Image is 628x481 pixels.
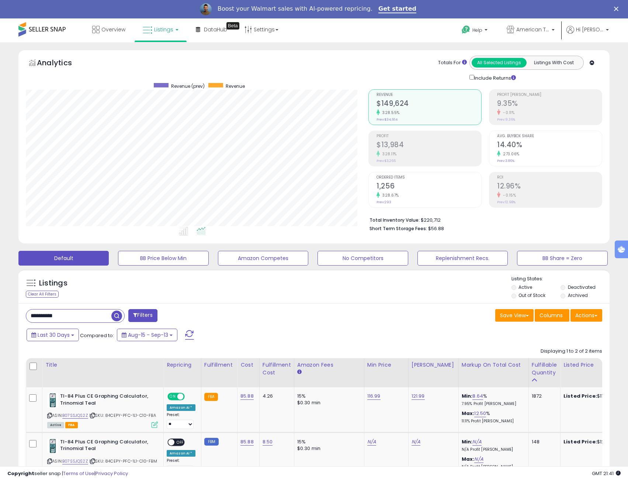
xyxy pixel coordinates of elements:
small: Amazon Fees. [297,369,302,376]
span: OFF [174,439,186,445]
h2: 12.96% [497,182,602,192]
a: Overview [87,18,131,41]
div: $124.99 [563,439,625,445]
div: Preset: [167,458,195,475]
i: Get Help [461,25,471,34]
div: Fulfillment Cost [263,361,291,377]
button: Save View [495,309,534,322]
small: 273.06% [500,151,520,157]
small: 328.67% [380,193,399,198]
a: 8.50 [263,438,273,446]
span: ROI [497,176,602,180]
div: $0.30 min [297,445,358,452]
div: Totals For [438,59,467,66]
label: Archived [568,292,588,298]
a: Settings [239,18,284,41]
small: Prev: 293 [377,200,391,204]
button: No Competitors [318,251,408,266]
div: Amazon Fees [297,361,361,369]
span: Overview [101,26,125,33]
b: Short Term Storage Fees: [369,225,427,232]
a: 85.88 [240,392,254,400]
div: Preset: [167,412,195,429]
span: Revenue (prev) [171,83,205,89]
img: 41-OOsHrsKL._SL40_.jpg [47,439,58,453]
div: Min Price [367,361,405,369]
small: -0.15% [500,193,516,198]
a: 116.99 [367,392,381,400]
b: Listed Price: [563,392,597,399]
span: | SKU: 84CEPY-PFC-1L1-C10-FBA [89,412,156,418]
b: Max: [462,456,475,463]
a: N/A [367,438,376,446]
button: BB Share = Zero [517,251,607,266]
small: 328.11% [380,151,397,157]
small: Prev: 9.36% [497,117,515,122]
span: Revenue [377,93,481,97]
div: Fulfillment [204,361,234,369]
h2: $149,624 [377,99,481,109]
span: | SKU: 84CEPY-PFC-1L1-C10-FBM [89,458,157,464]
div: Displaying 1 to 2 of 2 items [541,348,602,355]
b: Min: [462,392,473,399]
div: $0.30 min [297,399,358,406]
div: % [462,393,523,406]
small: Prev: $3,266 [377,159,396,163]
a: Privacy Policy [96,470,128,477]
span: Profit [PERSON_NAME] [497,93,602,97]
a: 121.99 [412,392,425,400]
a: N/A [412,438,420,446]
div: ASIN: [47,439,158,473]
h2: 9.35% [497,99,602,109]
p: 11.11% Profit [PERSON_NAME] [462,419,523,424]
span: DataHub [204,26,227,33]
span: Hi [PERSON_NAME] [576,26,604,33]
div: 4.26 [263,393,288,399]
button: Default [18,251,109,266]
span: Help [472,27,482,33]
div: Amazon AI * [167,450,195,457]
img: Profile image for Adrian [200,3,212,15]
b: Max: [462,410,475,417]
label: Out of Stock [518,292,545,298]
b: TI-84 Plus CE Graphing Calculator, Trinomial Teal [60,393,150,408]
span: FBA [65,422,78,428]
span: Aug-15 - Sep-13 [128,331,168,339]
div: Amazon AI * [167,404,195,411]
span: Compared to: [80,332,114,339]
span: Avg. Buybox Share [497,134,602,138]
div: 15% [297,393,358,399]
button: Aug-15 - Sep-13 [117,329,177,341]
div: Cost [240,361,256,369]
button: BB Price Below Min [118,251,208,266]
small: Prev: 12.98% [497,200,516,204]
a: DataHub [190,18,233,41]
p: 7.95% Profit [PERSON_NAME] [462,401,523,406]
a: Get started [378,5,416,13]
button: Listings With Cost [526,58,581,68]
a: B07SSJQS2Z [62,412,88,419]
div: 15% [297,439,358,445]
small: FBM [204,438,219,446]
small: 328.55% [380,110,400,115]
b: Min: [462,438,473,445]
a: Help [456,20,495,42]
span: Revenue [226,83,245,89]
small: FBA [204,393,218,401]
small: Prev: 3.86% [497,159,514,163]
span: OFF [184,394,195,400]
h5: Listings [39,278,67,288]
span: Profit [377,134,481,138]
div: Boost your Walmart sales with AI-powered repricing. [218,5,372,13]
a: N/A [474,456,483,463]
div: Listed Price [563,361,627,369]
a: Listings [137,18,184,41]
p: N/A Profit [PERSON_NAME] [462,464,523,470]
a: 85.88 [240,438,254,446]
b: Listed Price: [563,438,597,445]
label: Deactivated [568,284,596,290]
div: Close [614,7,621,11]
h2: 14.40% [497,141,602,150]
div: Repricing [167,361,198,369]
div: Tooltip anchor [226,22,239,30]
